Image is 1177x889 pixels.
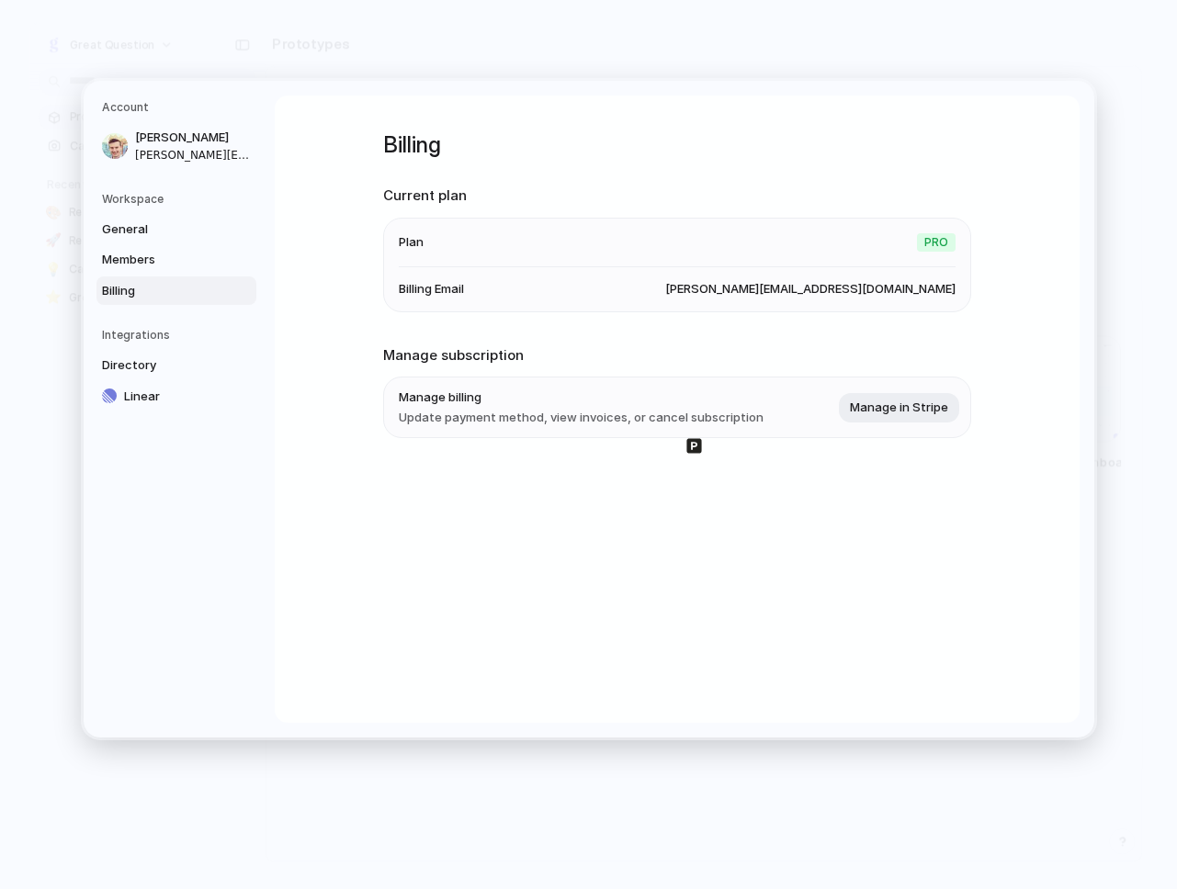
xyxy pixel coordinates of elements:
span: Pro [917,232,956,251]
span: Billing Email [399,280,464,298]
a: Billing [96,276,256,305]
h2: Manage subscription [383,344,971,366]
span: Billing [102,281,220,299]
h5: Account [102,99,256,116]
h1: Billing [383,129,971,162]
span: General [102,219,220,238]
span: Directory [102,356,220,375]
span: Members [102,251,220,269]
span: Manage billing [399,388,764,407]
span: Manage in Stripe [850,399,948,417]
span: Plan [399,233,424,252]
span: [PERSON_NAME] [135,129,253,147]
button: Autofill Privacy Card [686,438,702,454]
h2: Current plan [383,186,971,207]
span: [PERSON_NAME][EMAIL_ADDRESS][DOMAIN_NAME] [665,280,956,298]
a: Directory [96,351,256,380]
button: Manage in Stripe [839,392,959,422]
span: Linear [124,387,242,405]
a: Members [96,245,256,275]
h5: Workspace [102,190,256,207]
span: Update payment method, view invoices, or cancel subscription [399,408,764,426]
h5: Integrations [102,327,256,343]
a: General [96,214,256,243]
a: [PERSON_NAME][PERSON_NAME][EMAIL_ADDRESS][DOMAIN_NAME] [96,123,256,169]
a: Linear [96,381,256,411]
span: [PERSON_NAME][EMAIL_ADDRESS][DOMAIN_NAME] [135,146,253,163]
